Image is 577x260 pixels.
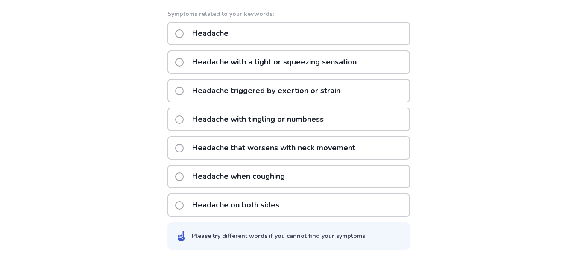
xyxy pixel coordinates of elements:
[187,51,362,73] p: Headache with a tight or squeezing sensation
[167,9,410,18] p: Symptoms related to your keywords:
[187,23,234,44] p: Headache
[192,231,366,240] div: Please try different words if you cannot find your symptoms.
[187,137,360,159] p: Headache that worsens with neck movement
[187,166,290,187] p: Headache when coughing
[187,80,346,102] p: Headache triggered by exertion or strain
[187,194,284,216] p: Headache on both sides
[187,108,329,130] p: Headache with tingling or numbness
